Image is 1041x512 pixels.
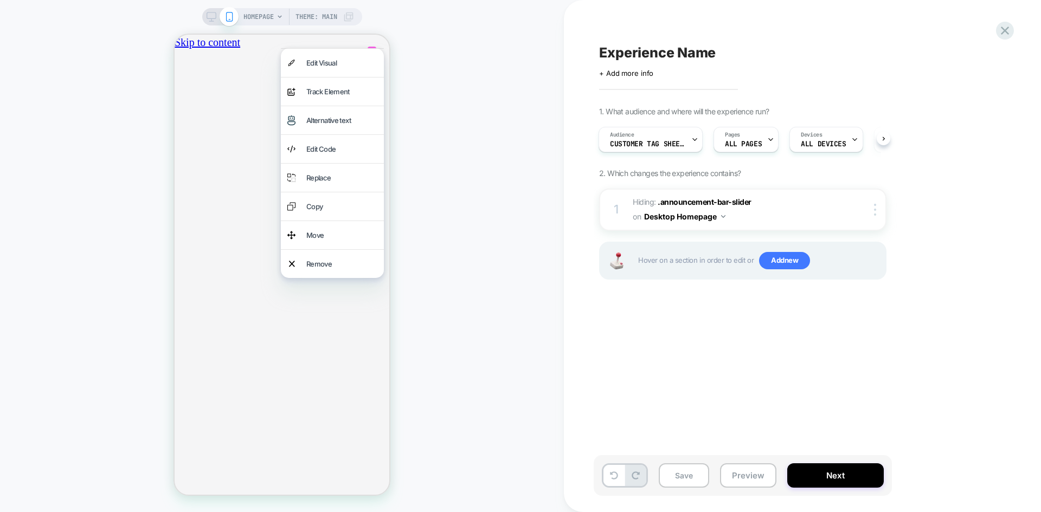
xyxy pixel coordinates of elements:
[659,463,709,488] button: Save
[644,209,725,224] button: Desktop Homepage
[759,252,810,269] span: Add new
[132,78,203,93] div: Alternative text
[113,135,121,151] img: replace element
[113,164,121,179] img: copy element
[243,8,274,25] span: HOMEPAGE
[658,197,751,206] span: .announcement-bar-slider
[113,107,121,122] img: edit code
[132,135,203,151] div: Replace
[874,204,876,216] img: close
[725,131,740,139] span: Pages
[132,49,203,64] div: Track Element
[113,78,121,93] img: visual edit
[720,463,776,488] button: Preview
[599,107,769,116] span: 1. What audience and where will the experience run?
[599,69,653,77] span: + Add more info
[599,44,716,61] span: Experience Name
[113,193,121,208] img: move element
[633,210,641,223] span: on
[721,215,725,218] img: down arrow
[114,222,120,237] img: remove element
[132,164,203,179] div: Copy
[132,222,203,237] div: Remove
[132,107,203,122] div: Edit Code
[801,131,822,139] span: Devices
[599,168,741,178] span: 2. Which changes the experience contains?
[633,195,839,224] span: Hiding :
[611,199,622,221] div: 1
[132,21,203,36] div: Edit Visual
[725,140,762,148] span: ALL PAGES
[132,193,203,208] div: Move
[638,252,880,269] span: Hover on a section in order to edit or
[113,21,121,36] img: visual edit
[610,131,634,139] span: Audience
[606,252,627,269] img: Joystick
[801,140,846,148] span: ALL DEVICES
[295,8,337,25] span: Theme: MAIN
[787,463,884,488] button: Next
[610,140,686,148] span: Customer Tag Sheerteacher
